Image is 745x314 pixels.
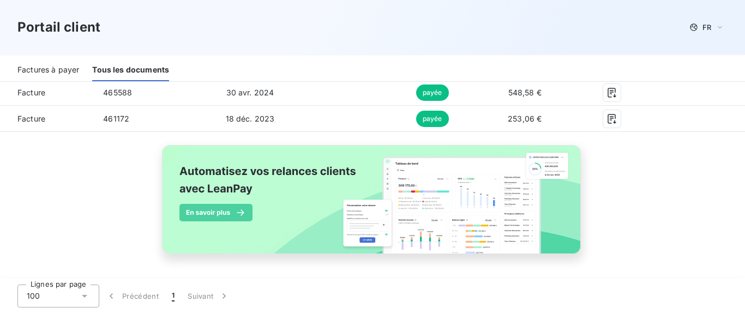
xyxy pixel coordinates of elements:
[416,111,449,127] span: payée
[226,88,274,97] span: 30 avr. 2024
[416,84,449,101] span: payée
[508,114,542,123] span: 253,06 €
[165,285,181,307] button: 1
[17,59,79,82] div: Factures à payer
[508,88,542,97] span: 548,58 €
[226,114,275,123] span: 18 déc. 2023
[172,291,175,301] span: 1
[103,88,132,97] span: 465588
[103,114,129,123] span: 461172
[27,291,40,301] span: 100
[17,17,100,37] h3: Portail client
[702,23,711,32] span: FR
[152,138,593,273] img: banner
[9,113,86,124] span: Facture
[99,285,165,307] button: Précédent
[9,87,86,98] span: Facture
[92,59,169,82] div: Tous les documents
[181,285,236,307] button: Suivant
